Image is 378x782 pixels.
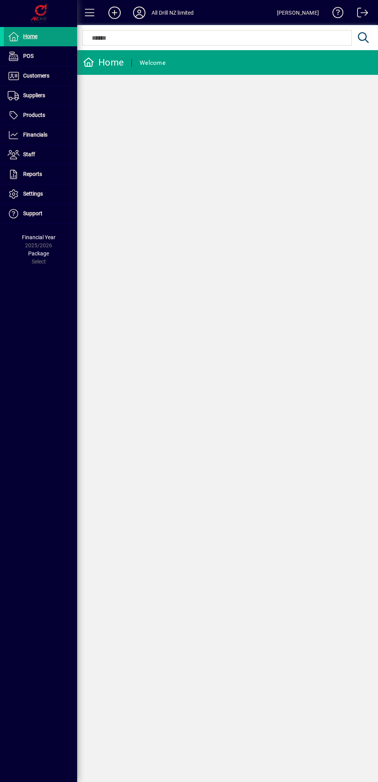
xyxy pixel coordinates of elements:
[152,7,194,19] div: All Drill NZ limited
[23,33,37,39] span: Home
[23,53,34,59] span: POS
[4,165,77,184] a: Reports
[327,2,344,27] a: Knowledge Base
[23,210,42,216] span: Support
[102,6,127,20] button: Add
[4,125,77,145] a: Financials
[4,106,77,125] a: Products
[4,86,77,105] a: Suppliers
[23,132,47,138] span: Financials
[277,7,319,19] div: [PERSON_NAME]
[23,151,35,157] span: Staff
[127,6,152,20] button: Profile
[4,145,77,164] a: Staff
[4,184,77,204] a: Settings
[351,2,368,27] a: Logout
[23,191,43,197] span: Settings
[23,171,42,177] span: Reports
[23,73,49,79] span: Customers
[28,250,49,257] span: Package
[23,92,45,98] span: Suppliers
[4,204,77,223] a: Support
[22,234,56,240] span: Financial Year
[140,57,165,69] div: Welcome
[23,112,45,118] span: Products
[83,56,124,69] div: Home
[4,47,77,66] a: POS
[4,66,77,86] a: Customers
